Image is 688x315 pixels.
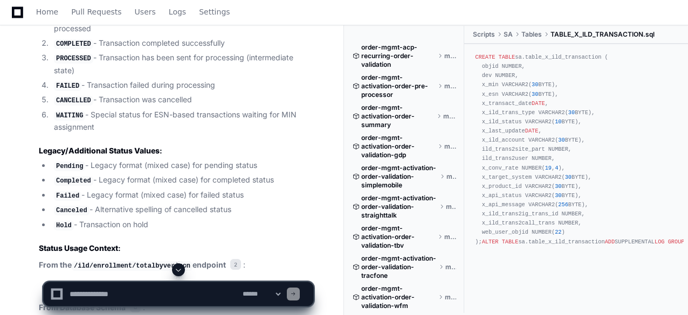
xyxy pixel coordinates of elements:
span: 30 [565,174,572,180]
h3: : [39,145,313,156]
span: 30 [555,192,561,199]
span: 30 [558,137,565,143]
span: LOG [655,239,664,245]
span: TABLE [502,239,519,245]
code: COMPLETED [54,39,93,49]
span: master [445,263,456,271]
span: 256 [558,201,568,208]
li: - Transaction completed successfully [51,37,313,50]
span: SA [504,30,513,39]
span: 30 [532,81,538,88]
code: Canceled [54,206,90,215]
span: Scripts [473,30,495,39]
span: order-mgmt-activation-order-validation-gdp [361,134,436,159]
li: - Special status for ESN-based transactions waiting for MIN assignment [51,109,313,134]
span: GROUP [668,239,685,245]
span: order-mgmt-activation-order-pre-processor [361,73,436,99]
span: order-mgmt-acp-recurring-order-validation [361,43,436,69]
span: 19 [545,165,552,171]
span: Settings [199,9,230,15]
span: master [444,82,456,90]
span: master [446,172,457,181]
span: order-mgmt-activation-order-summary [361,103,435,129]
li: - Legacy format (mixed case) for pending status [51,159,313,172]
code: FAILED [54,81,81,91]
span: Users [135,9,156,15]
span: order-mgmt-activation-order-validation-straighttalk [361,194,437,220]
span: Logs [169,9,186,15]
span: 22 [555,229,561,235]
li: - Transaction was cancelled [51,94,313,107]
span: TABLE [498,54,515,60]
code: Hold [54,221,74,230]
span: 10 [555,118,561,125]
span: master [446,202,456,211]
span: order-mgmt-activation-order-validation-tbv [361,224,436,250]
code: CANCELLED [54,96,93,106]
code: WAITING [54,111,85,121]
span: master [444,52,456,60]
span: DATE [532,100,545,107]
span: 2 [230,259,241,270]
h3: : [39,243,313,254]
div: sa.table_x_ild_transaction ( objid NUMBER, dev NUMBER, x_min VARCHAR2( BYTE), x_esn VARCHAR2( BYT... [475,53,677,247]
span: master [444,142,456,151]
span: TABLE_X_ILD_TRANSACTION.sql [551,30,655,39]
li: - Alternative spelling of cancelled status [51,204,313,216]
span: order-mgmt-activation-order-validation-tracfone [361,254,437,280]
span: 30 [532,91,538,97]
span: master [444,233,456,241]
strong: From the endpoint [39,260,226,269]
span: 30 [568,109,575,116]
strong: Legacy/Additional Status Values [39,146,160,155]
span: Pull Requests [71,9,121,15]
li: - Transaction on hold [51,219,313,232]
span: 30 [555,183,561,190]
code: Failed [54,191,81,201]
code: /ild/enrollment/totalbyverizon [72,261,192,271]
strong: Status Usage Context [39,243,118,253]
span: order-mgmt-activation-order-validation-simplemobile [361,164,438,190]
span: 4 [555,165,558,171]
span: CREATE [475,54,495,60]
code: PROCESSED [54,54,93,64]
span: ALTER [482,239,499,245]
li: - Legacy format (mixed case) for failed status [51,189,313,202]
li: - Transaction has been sent for processing (intermediate state) [51,52,313,76]
span: ADD [605,239,615,245]
code: Pending [54,162,85,171]
p: : [39,259,313,272]
li: - Legacy format (mixed case) for completed status [51,174,313,187]
li: - Transaction failed during processing [51,79,313,92]
span: DATE [525,128,539,134]
span: Tables [521,30,542,39]
span: master [443,112,456,121]
code: Completed [54,176,93,186]
span: Home [36,9,58,15]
